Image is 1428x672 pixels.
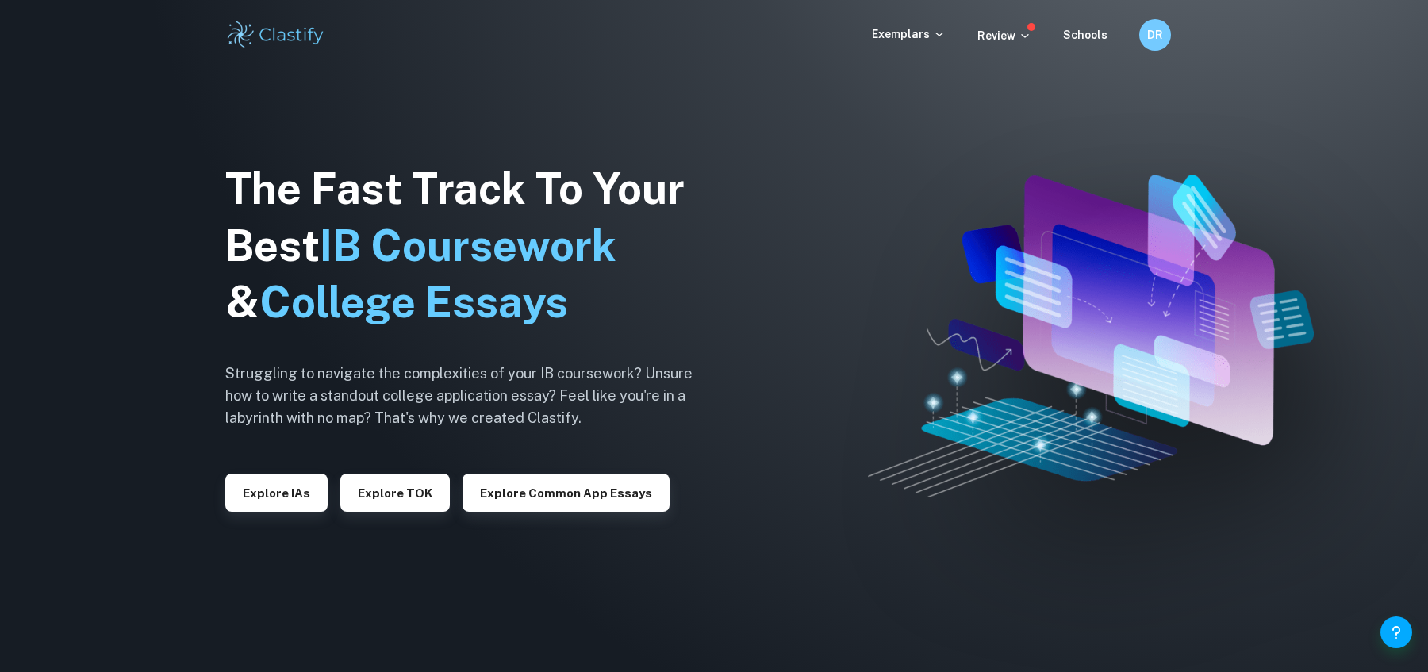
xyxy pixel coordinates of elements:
button: Explore IAs [225,474,328,512]
button: Explore Common App essays [463,474,670,512]
a: Explore IAs [225,485,328,500]
button: DR [1139,19,1171,51]
h6: DR [1146,26,1165,44]
a: Explore Common App essays [463,485,670,500]
img: Clastify logo [225,19,326,51]
p: Exemplars [872,25,946,43]
span: College Essays [259,277,568,327]
span: IB Coursework [320,221,616,271]
img: Clastify hero [868,175,1314,497]
a: Schools [1063,29,1107,41]
button: Help and Feedback [1380,616,1412,648]
a: Explore TOK [340,485,450,500]
p: Review [977,27,1031,44]
h6: Struggling to navigate the complexities of your IB coursework? Unsure how to write a standout col... [225,363,717,429]
button: Explore TOK [340,474,450,512]
h1: The Fast Track To Your Best & [225,160,717,332]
